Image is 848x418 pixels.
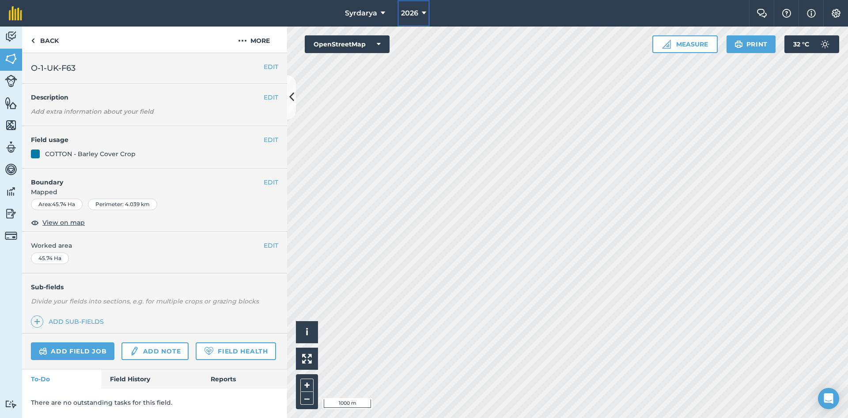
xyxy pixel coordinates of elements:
div: Area : 45.74 Ha [31,199,83,210]
h4: Field usage [31,135,264,145]
img: Ruler icon [662,40,671,49]
img: svg+xml;base64,PHN2ZyB4bWxucz0iaHR0cDovL3d3dy53My5vcmcvMjAwMC9zdmciIHdpZHRoPSI1NiIgaGVpZ2h0PSI2MC... [5,52,17,65]
div: 45.74 Ha [31,253,69,264]
div: Open Intercom Messenger [818,388,839,409]
button: EDIT [264,241,278,250]
span: Syrdarya [345,8,377,19]
img: A question mark icon [781,9,792,18]
h4: Boundary [22,169,264,187]
div: Perimeter : 4.039 km [88,199,157,210]
img: svg+xml;base64,PD94bWwgdmVyc2lvbj0iMS4wIiBlbmNvZGluZz0idXRmLTgiPz4KPCEtLSBHZW5lcmF0b3I6IEFkb2JlIE... [5,141,17,154]
button: i [296,321,318,343]
button: Print [727,35,776,53]
img: A cog icon [831,9,841,18]
button: EDIT [264,135,278,145]
span: 2026 [401,8,418,19]
button: EDIT [264,62,278,72]
img: svg+xml;base64,PHN2ZyB4bWxucz0iaHR0cDovL3d3dy53My5vcmcvMjAwMC9zdmciIHdpZHRoPSIxNCIgaGVpZ2h0PSIyNC... [34,316,40,327]
img: svg+xml;base64,PHN2ZyB4bWxucz0iaHR0cDovL3d3dy53My5vcmcvMjAwMC9zdmciIHdpZHRoPSIyMCIgaGVpZ2h0PSIyNC... [238,35,247,46]
button: 32 °C [784,35,839,53]
img: svg+xml;base64,PD94bWwgdmVyc2lvbj0iMS4wIiBlbmNvZGluZz0idXRmLTgiPz4KPCEtLSBHZW5lcmF0b3I6IEFkb2JlIE... [5,185,17,198]
button: OpenStreetMap [305,35,390,53]
button: View on map [31,217,85,228]
span: Mapped [22,187,287,197]
img: svg+xml;base64,PD94bWwgdmVyc2lvbj0iMS4wIiBlbmNvZGluZz0idXRmLTgiPz4KPCEtLSBHZW5lcmF0b3I6IEFkb2JlIE... [5,400,17,408]
img: Two speech bubbles overlapping with the left bubble in the forefront [757,9,767,18]
h4: Sub-fields [22,282,287,292]
img: svg+xml;base64,PD94bWwgdmVyc2lvbj0iMS4wIiBlbmNvZGluZz0idXRmLTgiPz4KPCEtLSBHZW5lcmF0b3I6IEFkb2JlIE... [5,207,17,220]
a: Reports [202,369,287,389]
img: svg+xml;base64,PD94bWwgdmVyc2lvbj0iMS4wIiBlbmNvZGluZz0idXRmLTgiPz4KPCEtLSBHZW5lcmF0b3I6IEFkb2JlIE... [816,35,834,53]
button: EDIT [264,92,278,102]
a: Add note [121,342,189,360]
img: Four arrows, one pointing top left, one top right, one bottom right and the last bottom left [302,354,312,364]
button: – [300,392,314,405]
button: Measure [652,35,718,53]
img: svg+xml;base64,PD94bWwgdmVyc2lvbj0iMS4wIiBlbmNvZGluZz0idXRmLTgiPz4KPCEtLSBHZW5lcmF0b3I6IEFkb2JlIE... [39,346,47,357]
a: Add field job [31,342,114,360]
img: svg+xml;base64,PHN2ZyB4bWxucz0iaHR0cDovL3d3dy53My5vcmcvMjAwMC9zdmciIHdpZHRoPSI1NiIgaGVpZ2h0PSI2MC... [5,96,17,110]
img: fieldmargin Logo [9,6,22,20]
img: svg+xml;base64,PD94bWwgdmVyc2lvbj0iMS4wIiBlbmNvZGluZz0idXRmLTgiPz4KPCEtLSBHZW5lcmF0b3I6IEFkb2JlIE... [5,30,17,43]
button: More [221,27,287,53]
img: svg+xml;base64,PHN2ZyB4bWxucz0iaHR0cDovL3d3dy53My5vcmcvMjAwMC9zdmciIHdpZHRoPSI1NiIgaGVpZ2h0PSI2MC... [5,119,17,132]
p: There are no outstanding tasks for this field. [31,398,278,407]
a: To-Do [22,369,101,389]
span: Worked area [31,241,278,250]
span: i [306,326,308,337]
img: svg+xml;base64,PHN2ZyB4bWxucz0iaHR0cDovL3d3dy53My5vcmcvMjAwMC9zdmciIHdpZHRoPSIxNyIgaGVpZ2h0PSIxNy... [807,8,816,19]
em: Add extra information about your field [31,107,154,115]
em: Divide your fields into sections, e.g. for multiple crops or grazing blocks [31,297,259,305]
span: O-1-UK-F63 [31,62,76,74]
div: COTTON - Barley Cover Crop [45,149,136,159]
a: Add sub-fields [31,315,107,328]
img: svg+xml;base64,PD94bWwgdmVyc2lvbj0iMS4wIiBlbmNvZGluZz0idXRmLTgiPz4KPCEtLSBHZW5lcmF0b3I6IEFkb2JlIE... [5,75,17,87]
a: Field History [101,369,201,389]
button: + [300,379,314,392]
img: svg+xml;base64,PD94bWwgdmVyc2lvbj0iMS4wIiBlbmNvZGluZz0idXRmLTgiPz4KPCEtLSBHZW5lcmF0b3I6IEFkb2JlIE... [129,346,139,357]
button: EDIT [264,177,278,187]
img: svg+xml;base64,PHN2ZyB4bWxucz0iaHR0cDovL3d3dy53My5vcmcvMjAwMC9zdmciIHdpZHRoPSIxOCIgaGVpZ2h0PSIyNC... [31,217,39,228]
img: svg+xml;base64,PHN2ZyB4bWxucz0iaHR0cDovL3d3dy53My5vcmcvMjAwMC9zdmciIHdpZHRoPSI5IiBoZWlnaHQ9IjI0Ii... [31,35,35,46]
img: svg+xml;base64,PD94bWwgdmVyc2lvbj0iMS4wIiBlbmNvZGluZz0idXRmLTgiPz4KPCEtLSBHZW5lcmF0b3I6IEFkb2JlIE... [5,163,17,176]
h4: Description [31,92,278,102]
img: svg+xml;base64,PHN2ZyB4bWxucz0iaHR0cDovL3d3dy53My5vcmcvMjAwMC9zdmciIHdpZHRoPSIxOSIgaGVpZ2h0PSIyNC... [734,39,743,50]
a: Field Health [196,342,276,360]
span: View on map [42,218,85,227]
img: svg+xml;base64,PD94bWwgdmVyc2lvbj0iMS4wIiBlbmNvZGluZz0idXRmLTgiPz4KPCEtLSBHZW5lcmF0b3I6IEFkb2JlIE... [5,230,17,242]
a: Back [22,27,68,53]
span: 32 ° C [793,35,809,53]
